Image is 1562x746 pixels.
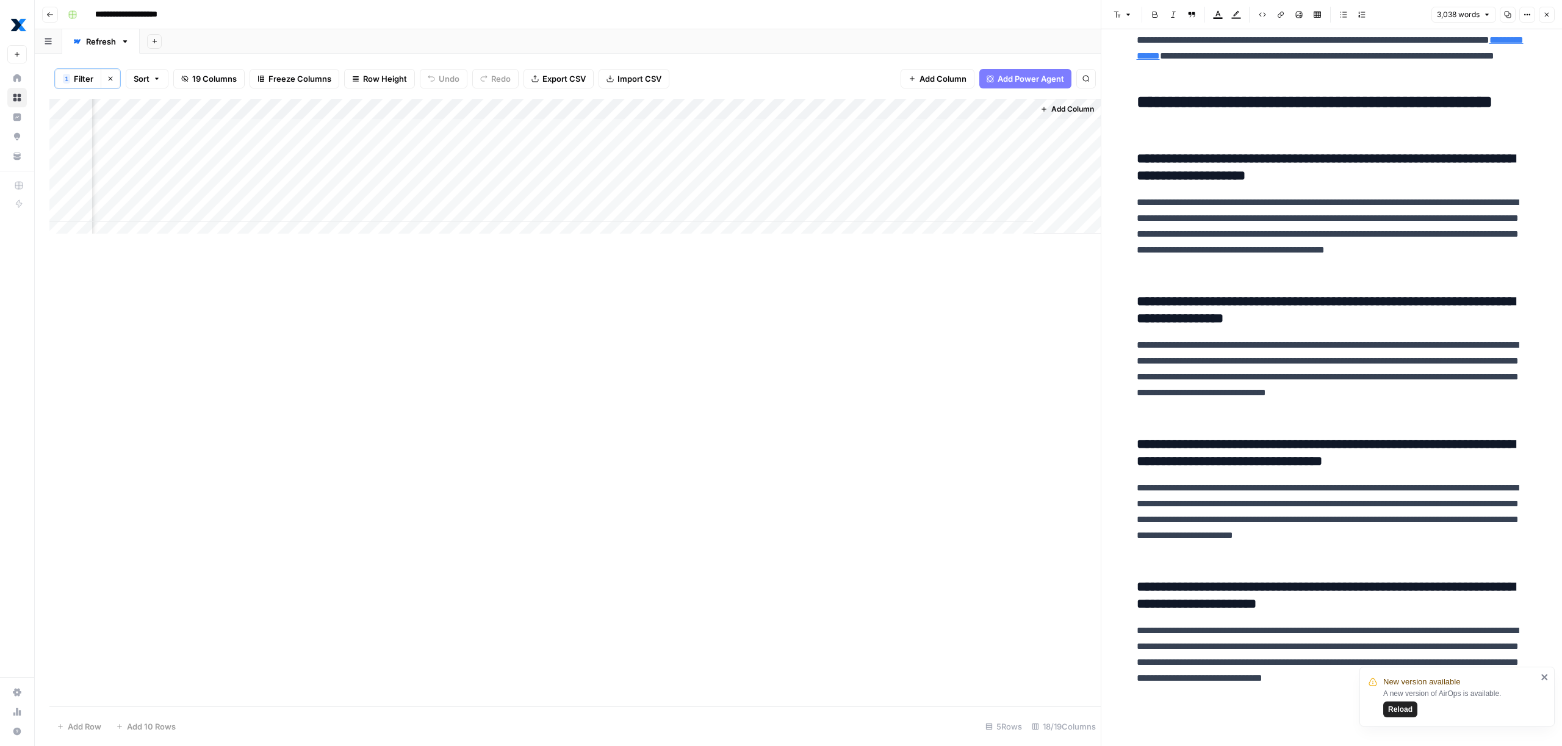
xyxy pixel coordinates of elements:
button: 19 Columns [173,69,245,88]
span: Filter [74,73,93,85]
span: 1 [65,74,68,84]
span: Add 10 Rows [127,720,176,733]
span: Row Height [363,73,407,85]
span: Reload [1388,704,1413,715]
button: Import CSV [599,69,669,88]
span: Freeze Columns [268,73,331,85]
span: New version available [1383,676,1460,688]
div: 1 [63,74,70,84]
span: Add Column [1051,104,1094,115]
span: Add Row [68,720,101,733]
div: 18/19 Columns [1027,717,1101,736]
a: Home [7,68,27,88]
a: Usage [7,702,27,722]
button: Add Column [1035,101,1099,117]
span: Redo [491,73,511,85]
img: MaintainX Logo [7,14,29,36]
button: Workspace: MaintainX [7,10,27,40]
span: Add Power Agent [998,73,1064,85]
div: 5 Rows [981,717,1027,736]
button: Add Column [901,69,974,88]
button: Reload [1383,701,1417,717]
div: Refresh [86,35,116,48]
a: Browse [7,88,27,107]
a: Insights [7,107,27,127]
span: Sort [134,73,149,85]
button: Row Height [344,69,415,88]
button: Freeze Columns [250,69,339,88]
button: Add Power Agent [979,69,1071,88]
span: Import CSV [617,73,661,85]
span: 19 Columns [192,73,237,85]
a: Refresh [62,29,140,54]
button: Redo [472,69,519,88]
span: Undo [439,73,459,85]
div: A new version of AirOps is available. [1383,688,1537,717]
span: Export CSV [542,73,586,85]
button: Export CSV [524,69,594,88]
span: Add Column [920,73,966,85]
a: Opportunities [7,127,27,146]
button: Add 10 Rows [109,717,183,736]
button: Help + Support [7,722,27,741]
button: Add Row [49,717,109,736]
button: close [1541,672,1549,682]
button: Sort [126,69,168,88]
button: Undo [420,69,467,88]
button: 1Filter [55,69,101,88]
span: 3,038 words [1437,9,1480,20]
button: 3,038 words [1431,7,1496,23]
a: Your Data [7,146,27,166]
a: Settings [7,683,27,702]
